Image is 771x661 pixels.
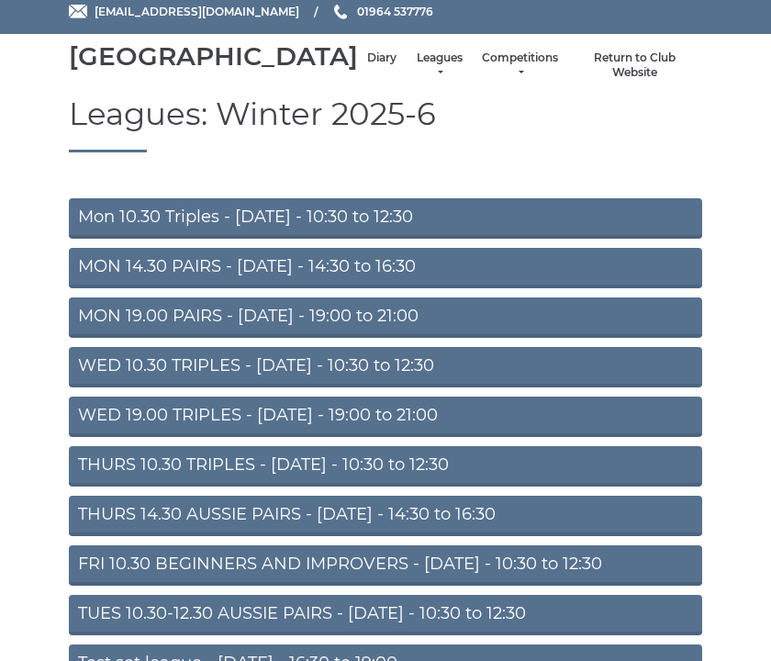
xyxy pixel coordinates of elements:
span: [EMAIL_ADDRESS][DOMAIN_NAME] [95,5,299,18]
span: 01964 537776 [357,5,433,18]
a: TUES 10.30-12.30 AUSSIE PAIRS - [DATE] - 10:30 to 12:30 [69,595,702,635]
a: MON 14.30 PAIRS - [DATE] - 14:30 to 16:30 [69,248,702,288]
a: Leagues [415,50,464,81]
h1: Leagues: Winter 2025-6 [69,97,702,152]
img: Phone us [334,5,347,19]
a: WED 10.30 TRIPLES - [DATE] - 10:30 to 12:30 [69,347,702,387]
a: Email [EMAIL_ADDRESS][DOMAIN_NAME] [69,3,299,20]
div: [GEOGRAPHIC_DATA] [69,42,358,71]
a: Phone us 01964 537776 [331,3,433,20]
a: Diary [367,50,397,66]
a: Return to Club Website [576,50,693,81]
a: MON 19.00 PAIRS - [DATE] - 19:00 to 21:00 [69,297,702,338]
img: Email [69,5,87,18]
a: THURS 14.30 AUSSIE PAIRS - [DATE] - 14:30 to 16:30 [69,496,702,536]
a: Mon 10.30 Triples - [DATE] - 10:30 to 12:30 [69,198,702,239]
a: Competitions [482,50,558,81]
a: THURS 10.30 TRIPLES - [DATE] - 10:30 to 12:30 [69,446,702,487]
a: FRI 10.30 BEGINNERS AND IMPROVERS - [DATE] - 10:30 to 12:30 [69,545,702,586]
a: WED 19.00 TRIPLES - [DATE] - 19:00 to 21:00 [69,397,702,437]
